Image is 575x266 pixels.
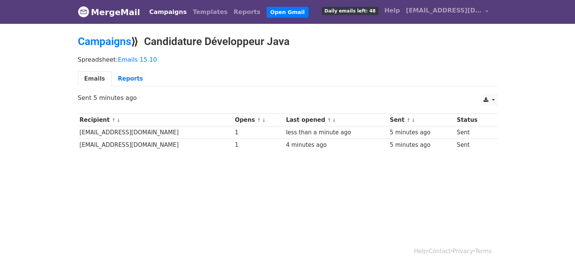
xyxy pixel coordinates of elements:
div: 5 minutes ago [390,128,453,137]
div: 5 minutes ago [390,141,453,149]
a: Templates [190,5,231,20]
a: Reports [112,71,149,87]
span: Daily emails left: 48 [322,7,378,15]
a: Campaigns [78,35,131,48]
a: Terms [475,248,491,255]
a: Privacy [453,248,473,255]
th: Recipient [78,114,233,126]
td: Sent [455,139,492,151]
th: Last opened [284,114,388,126]
a: ↑ [406,117,411,123]
th: Status [455,114,492,126]
a: ↑ [112,117,116,123]
a: Help [381,3,403,18]
td: [EMAIL_ADDRESS][DOMAIN_NAME] [78,139,233,151]
img: MergeMail logo [78,6,89,17]
a: Campaigns [146,5,190,20]
a: Emails 15.10 [118,56,157,63]
a: ↓ [262,117,266,123]
a: Help [414,248,427,255]
a: ↑ [257,117,261,123]
td: Sent [455,126,492,139]
a: MergeMail [78,4,140,20]
p: Sent 5 minutes ago [78,94,498,102]
h2: ⟫ Candidature Développeur Java [78,35,498,48]
a: ↓ [332,117,336,123]
th: Opens [233,114,284,126]
div: 4 minutes ago [286,141,386,149]
a: ↓ [411,117,415,123]
div: less than a minute ago [286,128,386,137]
a: [EMAIL_ADDRESS][DOMAIN_NAME] [403,3,491,21]
a: Reports [231,5,263,20]
span: [EMAIL_ADDRESS][DOMAIN_NAME] [406,6,482,15]
a: Emails [78,71,112,87]
a: Contact [429,248,451,255]
p: Spreadsheet: [78,56,498,64]
a: Daily emails left: 48 [319,3,381,18]
a: ↑ [327,117,331,123]
div: 1 [235,141,282,149]
th: Sent [388,114,455,126]
a: Open Gmail [267,7,308,18]
td: [EMAIL_ADDRESS][DOMAIN_NAME] [78,126,233,139]
a: ↓ [116,117,121,123]
div: 1 [235,128,282,137]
